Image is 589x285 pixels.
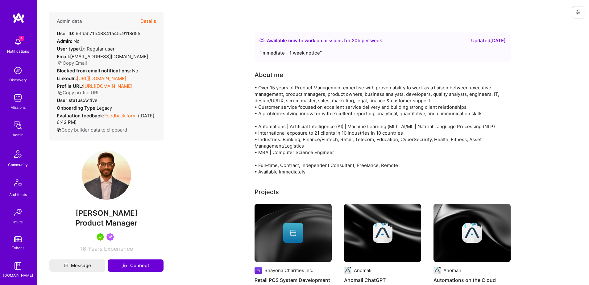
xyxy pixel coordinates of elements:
[58,61,63,66] i: icon Copy
[12,119,24,132] img: admin teamwork
[8,161,28,168] div: Community
[58,60,87,66] button: Copy Email
[255,276,332,284] h4: Retail POS System Development
[13,219,23,225] div: Invite
[7,48,29,55] div: Notifications
[443,267,461,274] div: Anomali
[57,112,156,125] div: ( [DATE] 6:42 PM )
[12,36,24,48] img: bell
[79,46,84,51] i: Help
[462,223,482,243] img: Company logo
[10,147,25,161] img: Community
[259,49,506,57] div: “ immediate - 1 week notice ”
[267,37,383,44] div: Available now to work on missions for h per week .
[70,54,148,59] span: [EMAIL_ADDRESS][DOMAIN_NAME]
[352,38,358,43] span: 20
[433,204,511,262] img: cover
[97,105,112,111] span: legacy
[19,36,24,41] span: 4
[12,245,24,251] div: Tokens
[97,233,104,241] img: A.Teamer in Residence
[9,77,27,83] div: Discovery
[255,204,332,262] img: cover
[14,236,22,242] img: tokens
[12,260,24,272] img: guide book
[354,267,371,274] div: Anomali
[344,276,421,284] h4: Anomali ChatGPT
[344,204,421,262] img: cover
[57,38,80,44] div: No
[83,83,132,89] a: [URL][DOMAIN_NAME]
[373,223,392,243] img: Company logo
[12,64,24,77] img: discovery
[57,83,83,89] strong: Profile URL:
[88,246,133,252] span: Years Experience
[57,30,140,37] div: 63dab71e48341a45c9118d55
[57,75,77,81] strong: LinkedIn:
[122,263,127,268] i: icon Connect
[57,97,84,103] strong: User status:
[140,12,156,30] button: Details
[10,104,26,111] div: Missions
[75,218,138,227] span: Product Manager
[106,233,114,241] img: Been on Mission
[84,97,97,103] span: Active
[82,150,131,200] img: User Avatar
[108,259,164,272] button: Connect
[12,92,24,104] img: teamwork
[433,276,511,284] h4: Automations on the Cloud
[58,91,63,95] i: icon Copy
[77,75,126,81] a: [URL][DOMAIN_NAME]
[49,209,164,218] span: [PERSON_NAME]
[57,68,132,74] strong: Blocked from email notifications:
[57,38,72,44] strong: Admin:
[64,263,68,268] i: icon Mail
[57,31,74,36] strong: User ID:
[12,206,24,219] img: Invite
[57,46,85,52] strong: User type :
[3,272,33,279] div: [DOMAIN_NAME]
[471,37,506,44] div: Updated [DATE]
[57,18,82,24] h4: Admin data
[57,105,97,111] strong: Onboarding Type:
[10,177,25,191] img: Architects
[58,89,100,96] button: Copy profile URL
[255,70,283,79] div: About me
[13,132,23,138] div: Admin
[12,12,25,23] img: logo
[264,267,313,274] div: Shayona Charities Inc.
[255,187,279,197] div: Projects
[57,127,127,133] button: Copy builder data to clipboard
[80,246,86,252] span: 16
[433,267,441,274] img: Company logo
[255,267,262,274] img: Company logo
[57,128,61,132] i: icon Copy
[57,46,115,52] div: Regular user
[9,191,27,198] div: Architects
[259,38,264,43] img: Availability
[57,54,70,59] strong: Email:
[255,84,501,175] div: • Over 15 years of Product Management expertise with proven ability to work as a liaison between ...
[57,113,104,119] strong: Evaluation feedback:
[57,67,138,74] div: No
[49,259,105,272] button: Message
[344,267,351,274] img: Company logo
[104,113,137,119] a: Feedback form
